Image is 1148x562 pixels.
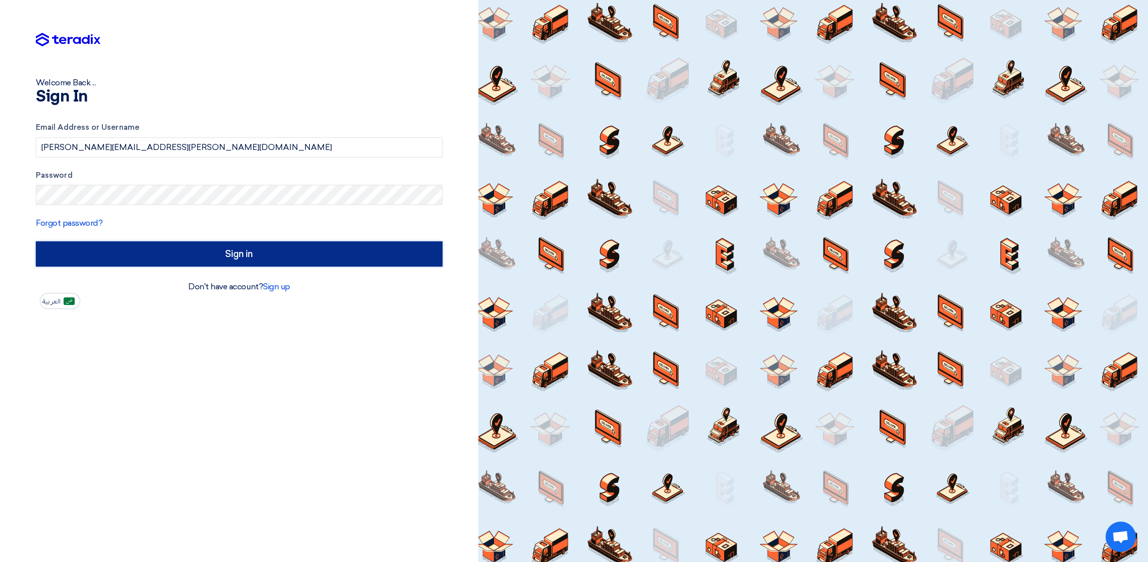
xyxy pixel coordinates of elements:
img: Teradix logo [36,33,100,47]
button: العربية [40,293,80,309]
input: Sign in [36,241,443,267]
div: Welcome Back ... [36,77,443,89]
a: Forgot password? [36,218,102,228]
div: Open chat [1106,522,1136,552]
img: ar-AR.png [64,297,75,305]
div: Don't have account? [36,281,443,293]
span: العربية [42,298,61,305]
h1: Sign In [36,89,443,105]
a: Sign up [263,282,290,291]
input: Enter your business email or username [36,137,443,158]
label: Password [36,170,443,181]
label: Email Address or Username [36,122,443,133]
